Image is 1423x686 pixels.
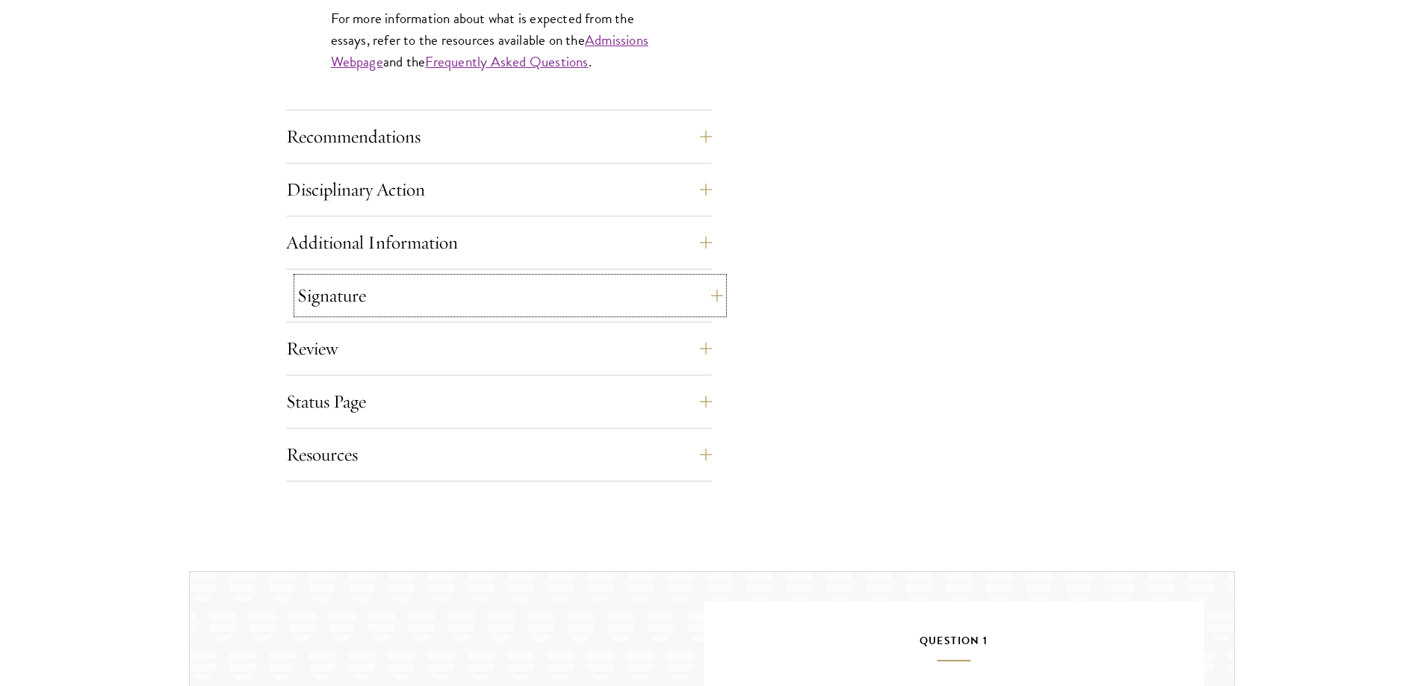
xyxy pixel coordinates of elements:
button: Signature [297,278,723,314]
button: Resources [286,437,712,473]
button: Status Page [286,384,712,420]
p: For more information about what is expected from the essays, refer to the resources available on ... [331,7,667,72]
button: Additional Information [286,225,712,261]
button: Disciplinary Action [286,172,712,208]
button: Review [286,331,712,367]
button: Recommendations [286,119,712,155]
a: Frequently Asked Questions [425,51,588,72]
a: Admissions Webpage [331,29,648,72]
h5: Question 1 [748,632,1159,661]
